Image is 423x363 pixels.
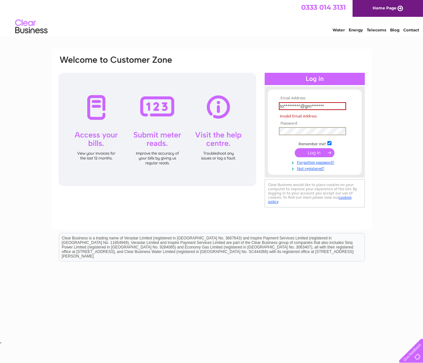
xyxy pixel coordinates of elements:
input: Submit [295,148,334,157]
a: Blog [390,27,399,32]
a: cookies policy [268,195,352,204]
a: 0333 014 3131 [301,3,346,11]
span: Invalid Email Address [280,114,317,118]
a: Forgotten password? [279,159,352,165]
a: Water [333,27,345,32]
th: Password: [277,121,352,126]
a: Energy [349,27,363,32]
div: Clear Business is a trading name of Verastar Limited (registered in [GEOGRAPHIC_DATA] No. 3667643... [59,4,365,31]
a: Not registered? [279,165,352,171]
img: logo.png [15,17,48,37]
div: Clear Business would like to place cookies on your computer to improve your experience of the sit... [265,179,365,207]
a: Telecoms [367,27,386,32]
th: Email Address: [277,96,352,101]
a: Contact [403,27,419,32]
td: Remember me? [277,140,352,147]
